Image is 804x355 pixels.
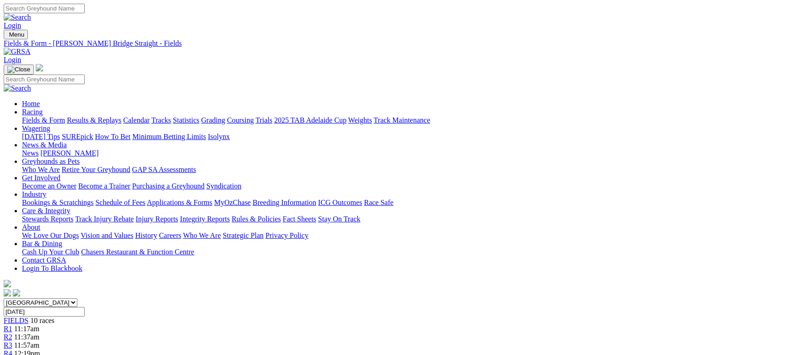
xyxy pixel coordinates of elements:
[22,166,60,173] a: Who We Are
[223,231,264,239] a: Strategic Plan
[180,215,230,223] a: Integrity Reports
[318,199,362,206] a: ICG Outcomes
[40,149,98,157] a: [PERSON_NAME]
[14,333,39,341] span: 11:37am
[22,174,60,182] a: Get Involved
[95,133,131,140] a: How To Bet
[22,108,43,116] a: Racing
[22,207,70,215] a: Care & Integrity
[4,84,31,92] img: Search
[7,66,30,73] img: Close
[364,199,393,206] a: Race Safe
[22,100,40,108] a: Home
[22,133,60,140] a: [DATE] Tips
[75,215,134,223] a: Track Injury Rebate
[22,231,800,240] div: About
[22,248,800,256] div: Bar & Dining
[4,325,12,333] a: R1
[4,341,12,349] a: R3
[9,31,24,38] span: Menu
[22,199,800,207] div: Industry
[81,248,194,256] a: Chasers Restaurant & Function Centre
[283,215,316,223] a: Fact Sheets
[132,133,206,140] a: Minimum Betting Limits
[22,157,80,165] a: Greyhounds as Pets
[374,116,430,124] a: Track Maintenance
[22,141,67,149] a: News & Media
[36,64,43,71] img: logo-grsa-white.png
[348,116,372,124] a: Weights
[22,124,50,132] a: Wagering
[4,317,28,324] a: FIELDS
[95,199,145,206] a: Schedule of Fees
[22,182,76,190] a: Become an Owner
[78,182,130,190] a: Become a Trainer
[132,182,205,190] a: Purchasing a Greyhound
[22,190,46,198] a: Industry
[22,248,79,256] a: Cash Up Your Club
[4,75,85,84] input: Search
[4,289,11,296] img: facebook.svg
[13,289,20,296] img: twitter.svg
[4,48,31,56] img: GRSA
[4,280,11,287] img: logo-grsa-white.png
[132,166,196,173] a: GAP SA Assessments
[22,223,40,231] a: About
[232,215,281,223] a: Rules & Policies
[255,116,272,124] a: Trials
[22,215,73,223] a: Stewards Reports
[22,264,82,272] a: Login To Blackbook
[227,116,254,124] a: Coursing
[123,116,150,124] a: Calendar
[30,317,54,324] span: 10 races
[318,215,360,223] a: Stay On Track
[22,215,800,223] div: Care & Integrity
[201,116,225,124] a: Grading
[22,133,800,141] div: Wagering
[4,65,34,75] button: Toggle navigation
[81,231,133,239] a: Vision and Values
[4,307,85,317] input: Select date
[22,149,800,157] div: News & Media
[159,231,181,239] a: Careers
[67,116,121,124] a: Results & Replays
[4,56,21,64] a: Login
[14,341,39,349] span: 11:57am
[151,116,171,124] a: Tracks
[135,231,157,239] a: History
[173,116,200,124] a: Statistics
[265,231,308,239] a: Privacy Policy
[62,166,130,173] a: Retire Your Greyhound
[274,116,346,124] a: 2025 TAB Adelaide Cup
[22,231,79,239] a: We Love Our Dogs
[22,166,800,174] div: Greyhounds as Pets
[147,199,212,206] a: Applications & Forms
[22,199,93,206] a: Bookings & Scratchings
[206,182,241,190] a: Syndication
[183,231,221,239] a: Who We Are
[4,30,28,39] button: Toggle navigation
[14,325,39,333] span: 11:17am
[4,4,85,13] input: Search
[22,116,65,124] a: Fields & Form
[208,133,230,140] a: Isolynx
[22,240,62,247] a: Bar & Dining
[62,133,93,140] a: SUREpick
[135,215,178,223] a: Injury Reports
[22,116,800,124] div: Racing
[4,22,21,29] a: Login
[4,39,800,48] a: Fields & Form - [PERSON_NAME] Bridge Straight - Fields
[4,13,31,22] img: Search
[22,149,38,157] a: News
[253,199,316,206] a: Breeding Information
[22,182,800,190] div: Get Involved
[214,199,251,206] a: MyOzChase
[22,256,66,264] a: Contact GRSA
[4,333,12,341] a: R2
